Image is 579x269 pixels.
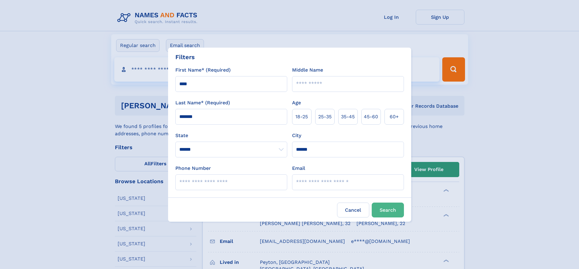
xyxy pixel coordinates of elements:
[292,132,301,139] label: City
[292,165,305,172] label: Email
[318,113,332,120] span: 25‑35
[292,99,301,106] label: Age
[364,113,378,120] span: 45‑60
[295,113,308,120] span: 18‑25
[175,66,231,74] label: First Name* (Required)
[372,203,404,217] button: Search
[175,132,287,139] label: State
[175,165,211,172] label: Phone Number
[341,113,355,120] span: 35‑45
[175,52,195,62] div: Filters
[292,66,323,74] label: Middle Name
[175,99,230,106] label: Last Name* (Required)
[390,113,399,120] span: 60+
[337,203,369,217] label: Cancel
